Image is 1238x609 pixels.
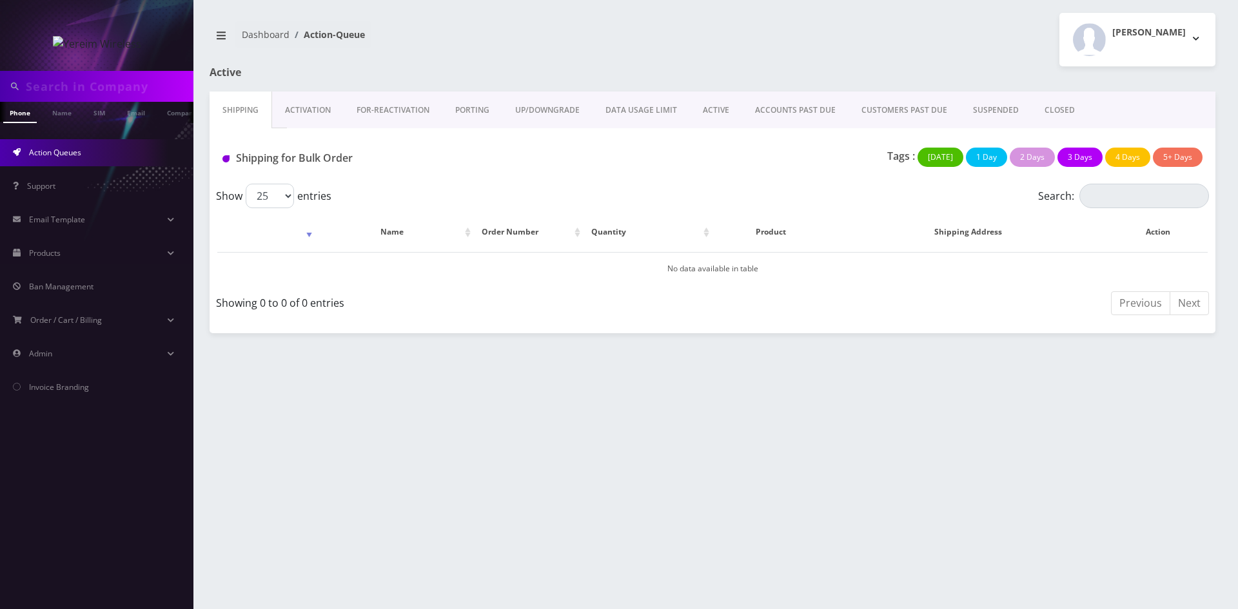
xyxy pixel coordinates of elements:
span: Email Template [29,214,85,225]
h1: Shipping for Bulk Order [222,152,536,164]
input: Search in Company [26,74,190,99]
button: 5+ Days [1153,148,1203,167]
button: [PERSON_NAME] [1059,13,1215,66]
span: Ban Management [29,281,93,292]
select: Showentries [246,184,294,208]
a: Next [1170,291,1209,315]
button: 3 Days [1057,148,1103,167]
a: SIM [87,102,112,122]
a: Dashboard [242,28,290,41]
li: Action-Queue [290,28,365,41]
a: SUSPENDED [960,92,1032,129]
input: Search: [1079,184,1209,208]
span: Support [27,180,55,191]
a: UP/DOWNGRADE [502,92,593,129]
a: Email [121,102,152,122]
p: Tags : [887,148,915,164]
th: Quantity: activate to sort column ascending [585,213,712,251]
th: Shipping Address [830,213,1106,251]
th: Action [1108,213,1208,251]
label: Show entries [216,184,331,208]
td: No data available in table [217,252,1208,285]
th: Name: activate to sort column ascending [317,213,474,251]
a: CUSTOMERS PAST DUE [849,92,960,129]
h2: [PERSON_NAME] [1112,27,1186,38]
button: 4 Days [1105,148,1150,167]
a: DATA USAGE LIMIT [593,92,690,129]
th: Order Number: activate to sort column ascending [475,213,584,251]
a: FOR-REActivation [344,92,442,129]
nav: breadcrumb [210,21,703,58]
img: Shipping for Bulk Order [222,155,230,162]
img: Yereim Wireless [53,36,141,52]
a: CLOSED [1032,92,1088,129]
th: Product [714,213,829,251]
button: [DATE] [918,148,963,167]
a: Name [46,102,78,122]
span: Products [29,247,61,258]
h1: Active [210,66,532,79]
label: Search: [1038,184,1209,208]
a: Phone [3,102,37,123]
span: Admin [29,348,52,359]
a: Previous [1111,291,1170,315]
a: Shipping [210,92,272,129]
a: Company [161,102,204,122]
span: Action Queues [29,147,81,158]
div: Showing 0 to 0 of 0 entries [216,290,703,311]
th: : activate to sort column ascending [217,213,315,251]
a: PORTING [442,92,502,129]
button: 1 Day [966,148,1007,167]
button: 2 Days [1010,148,1055,167]
span: Invoice Branding [29,382,89,392]
a: ACTIVE [690,92,742,129]
a: Activation [272,92,344,129]
span: Order / Cart / Billing [30,314,102,325]
a: ACCOUNTS PAST DUE [742,92,849,129]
